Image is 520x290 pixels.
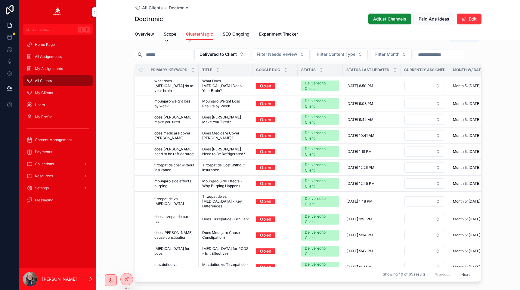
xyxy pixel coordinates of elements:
a: Doctronic [169,5,188,11]
a: Home Page [23,39,93,50]
a: My Profile [23,112,93,122]
span: Month 5: [DATE] - [DATE] [453,117,496,122]
span: Users [35,102,45,107]
span: mounjaro weight loss by week [154,99,195,109]
span: Title [202,68,212,72]
a: Delivered to Client [301,230,339,241]
span: Currently Assigned [404,68,446,72]
div: Delivered to Client [305,196,336,207]
span: [DATE] 1:18 PM [346,149,372,154]
button: Select Button [404,246,445,256]
a: Open [256,131,275,140]
a: mazdutide vs tirzepatide [154,262,195,272]
a: Open [256,149,294,154]
button: Select Button [194,49,249,60]
a: [MEDICAL_DATA] for PCOS - Is It Effective? [202,246,249,256]
span: Filter Content Type [317,51,355,57]
a: Month 5: [DATE] - [DATE] [453,265,496,270]
button: Select Button [404,147,445,157]
a: Delivered to Client [301,246,339,257]
span: Mazdutide vs Tirzepatide - What’s Different? [202,262,249,272]
span: Tirzepatide vs [MEDICAL_DATA] - Key Differences [202,194,249,209]
span: Month 5: [DATE] - [DATE] [453,249,496,254]
span: [DATE] 9:44 AM [346,117,373,122]
span: Mounjaro Weight Loss Results by Week [202,99,249,109]
a: Month 5: [DATE] - [DATE] [453,181,496,186]
a: does tirzepatide burn fat [154,214,195,224]
span: All Clients [142,5,163,11]
a: Open [256,216,294,222]
span: does [PERSON_NAME] need to be refrigerated [154,147,195,156]
a: tirzepatide vs [MEDICAL_DATA] [154,197,195,206]
a: [DATE] 10:41 AM [346,133,397,138]
a: Open [256,115,275,124]
a: Open [256,83,294,89]
a: Open [256,197,275,206]
a: Select Button [404,230,446,241]
span: Month 5: [DATE] - [DATE] [453,217,496,222]
a: Month 5: [DATE] - [DATE] [453,199,496,204]
a: Open [256,246,275,256]
a: Settings [23,183,93,194]
button: Select Button [252,49,310,60]
span: Messaging [35,198,53,203]
a: Delivered to Client [301,114,339,125]
span: Tirzepatide Cost Without Insurance [202,163,249,172]
a: Open [256,101,294,106]
div: Delivered to Client [305,146,336,157]
a: Select Button [404,146,446,157]
button: Select Button [312,49,368,60]
span: Status [301,68,316,72]
span: [DATE] 6:11 PM [346,265,372,270]
a: mounjaro side effects burping [154,179,195,188]
button: Adjust Channels [368,14,411,24]
a: Month 5: [DATE] - [DATE] [453,165,496,170]
a: Select Button [404,178,446,189]
div: Delivered to Client [305,130,336,141]
span: Content Management [35,137,72,142]
img: App logo [53,7,63,17]
a: Open [256,99,275,108]
a: Month 5: [DATE] - [DATE] [453,84,496,88]
span: SEO Ongoing [223,31,249,37]
a: [DATE] 9:44 AM [346,117,397,122]
a: What Does [MEDICAL_DATA] Do to Your Brain? [202,79,249,93]
a: ClusterMagic [186,29,213,40]
a: tirzepatide cost without insurance [154,163,195,172]
a: Open [256,165,294,170]
div: Delivered to Client [305,114,336,125]
button: Edit [457,14,481,24]
a: Content Management [23,134,93,145]
span: Collections [35,162,54,166]
a: Delivered to Client [301,146,339,157]
a: Users [23,99,93,110]
div: Delivered to Client [305,262,336,273]
h1: Doctronic [135,15,163,23]
a: Month 5: [DATE] - [DATE] [453,101,496,106]
span: [DATE] 5:34 PM [346,233,373,238]
a: [DATE] 5:34 PM [346,233,397,238]
span: Mounjaro Side Effects - Why Burping Happens [202,179,249,188]
button: Select Button [404,131,445,141]
span: [DATE] 1:48 PM [346,199,373,204]
a: Open [256,214,275,224]
a: Select Button [404,162,446,173]
a: Does [PERSON_NAME] Make You Tired? [202,115,249,125]
a: Does Medicare Cover [PERSON_NAME]? [202,131,249,140]
a: Scope [164,29,176,41]
a: Select Button [404,80,446,91]
div: Delivered to Client [305,178,336,189]
a: Open [256,179,275,188]
a: All Clients [135,5,163,11]
span: Settings [35,186,49,191]
span: Month 5: [DATE] - [DATE] [453,149,496,154]
span: [DATE] 5:47 PM [346,249,373,254]
a: Open [256,117,294,122]
a: Does Mounjaro Cause Constipation? [202,230,249,240]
